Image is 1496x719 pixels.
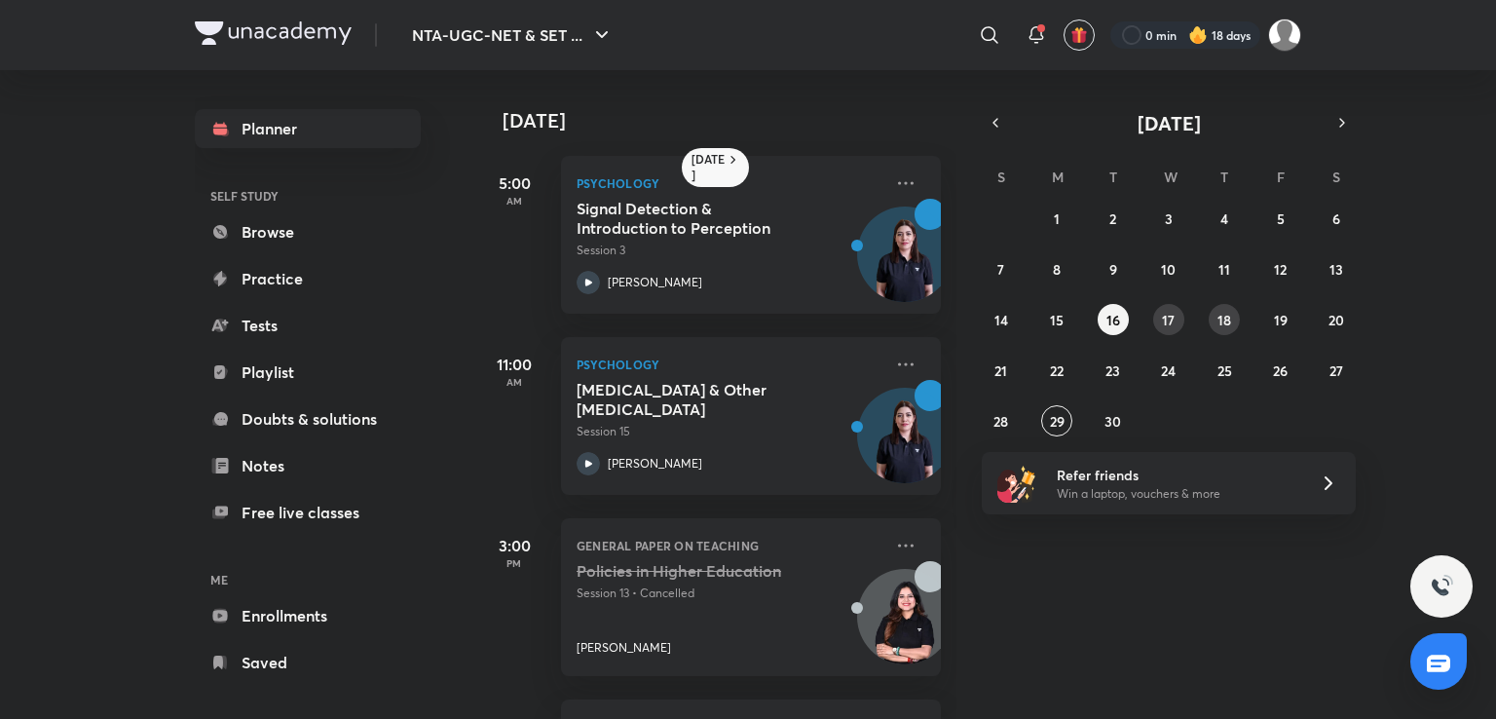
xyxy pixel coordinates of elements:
p: Session 15 [577,423,882,440]
abbr: Wednesday [1164,168,1178,186]
img: streak [1188,25,1208,45]
a: Company Logo [195,21,352,50]
abbr: September 15, 2025 [1050,311,1064,329]
button: September 7, 2025 [986,253,1017,284]
abbr: September 7, 2025 [997,260,1004,279]
abbr: September 12, 2025 [1274,260,1287,279]
p: PM [475,557,553,569]
abbr: September 29, 2025 [1050,412,1065,431]
button: September 3, 2025 [1153,203,1184,234]
h6: ME [195,563,421,596]
h5: Policies in Higher Education [577,561,819,581]
p: Win a laptop, vouchers & more [1057,485,1296,503]
h5: 5:00 [475,171,553,195]
a: Browse [195,212,421,251]
button: September 26, 2025 [1265,355,1296,386]
abbr: September 6, 2025 [1332,209,1340,228]
button: September 27, 2025 [1321,355,1352,386]
p: [PERSON_NAME] [577,639,671,657]
img: avatar [1070,26,1088,44]
abbr: September 5, 2025 [1277,209,1285,228]
abbr: September 13, 2025 [1329,260,1343,279]
a: Notes [195,446,421,485]
abbr: September 22, 2025 [1050,361,1064,380]
abbr: September 19, 2025 [1274,311,1288,329]
button: September 28, 2025 [986,405,1017,436]
a: Practice [195,259,421,298]
a: Playlist [195,353,421,392]
abbr: September 9, 2025 [1109,260,1117,279]
p: AM [475,195,553,207]
h6: [DATE] [692,152,726,183]
button: September 2, 2025 [1098,203,1129,234]
a: Planner [195,109,421,148]
abbr: September 24, 2025 [1161,361,1176,380]
button: September 30, 2025 [1098,405,1129,436]
abbr: September 14, 2025 [994,311,1008,329]
abbr: September 8, 2025 [1053,260,1061,279]
p: General Paper on Teaching [577,534,882,557]
h6: Refer friends [1057,465,1296,485]
button: September 1, 2025 [1041,203,1072,234]
abbr: September 23, 2025 [1105,361,1120,380]
p: [PERSON_NAME] [608,274,702,291]
abbr: Tuesday [1109,168,1117,186]
p: [PERSON_NAME] [608,455,702,473]
abbr: September 4, 2025 [1220,209,1228,228]
abbr: September 18, 2025 [1217,311,1231,329]
abbr: Monday [1052,168,1064,186]
p: Psychology [577,353,882,376]
abbr: September 16, 2025 [1106,311,1120,329]
abbr: September 28, 2025 [993,412,1008,431]
abbr: September 21, 2025 [994,361,1007,380]
span: [DATE] [1138,110,1201,136]
h5: 3:00 [475,534,553,557]
abbr: Thursday [1220,168,1228,186]
h4: [DATE] [503,109,960,132]
img: Avatar [858,217,952,311]
button: avatar [1064,19,1095,51]
button: September 6, 2025 [1321,203,1352,234]
img: Company Logo [195,21,352,45]
abbr: September 2, 2025 [1109,209,1116,228]
button: September 5, 2025 [1265,203,1296,234]
abbr: September 20, 2025 [1328,311,1344,329]
button: September 12, 2025 [1265,253,1296,284]
abbr: Friday [1277,168,1285,186]
button: September 10, 2025 [1153,253,1184,284]
abbr: Saturday [1332,168,1340,186]
h5: 11:00 [475,353,553,376]
p: Session 13 • Cancelled [577,585,882,602]
a: Doubts & solutions [195,399,421,438]
img: ttu [1430,575,1453,598]
abbr: September 17, 2025 [1162,311,1175,329]
button: September 18, 2025 [1209,304,1240,335]
img: referral [997,464,1036,503]
abbr: September 10, 2025 [1161,260,1176,279]
img: Avatar [858,580,952,673]
a: Free live classes [195,493,421,532]
button: September 22, 2025 [1041,355,1072,386]
button: NTA-UGC-NET & SET ... [400,16,625,55]
abbr: September 1, 2025 [1054,209,1060,228]
abbr: September 27, 2025 [1329,361,1343,380]
button: September 11, 2025 [1209,253,1240,284]
h5: Schizophrenia & Other Psychotic Disorders [577,380,819,419]
p: Psychology [577,171,882,195]
button: September 23, 2025 [1098,355,1129,386]
button: September 9, 2025 [1098,253,1129,284]
button: September 16, 2025 [1098,304,1129,335]
button: [DATE] [1009,109,1328,136]
img: Atia khan [1268,19,1301,52]
abbr: September 3, 2025 [1165,209,1173,228]
button: September 15, 2025 [1041,304,1072,335]
a: Saved [195,643,421,682]
button: September 25, 2025 [1209,355,1240,386]
button: September 21, 2025 [986,355,1017,386]
abbr: September 25, 2025 [1217,361,1232,380]
button: September 29, 2025 [1041,405,1072,436]
button: September 24, 2025 [1153,355,1184,386]
img: Avatar [858,398,952,492]
p: AM [475,376,553,388]
abbr: September 30, 2025 [1104,412,1121,431]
